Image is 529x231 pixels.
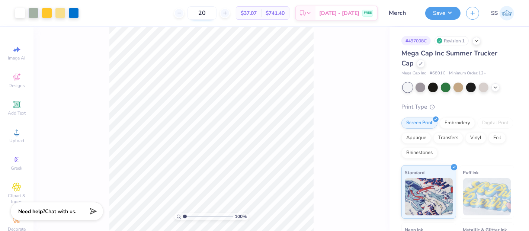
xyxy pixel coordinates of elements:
[463,169,479,176] span: Puff Ink
[465,132,486,144] div: Vinyl
[11,165,23,171] span: Greek
[435,36,469,45] div: Revision 1
[488,132,506,144] div: Foil
[433,132,463,144] div: Transfers
[425,7,461,20] button: Save
[18,208,45,215] strong: Need help?
[405,178,453,215] img: Standard
[9,83,25,89] span: Designs
[463,178,511,215] img: Puff Ink
[405,169,424,176] span: Standard
[449,70,486,77] span: Minimum Order: 12 +
[383,6,420,20] input: Untitled Design
[8,55,26,61] span: Image AI
[401,132,431,144] div: Applique
[401,49,497,68] span: Mega Cap Inc Summer Trucker Cap
[364,10,372,16] span: FREE
[9,138,24,144] span: Upload
[401,70,426,77] span: Mega Cap Inc
[4,193,30,205] span: Clipart & logos
[491,6,514,20] a: SS
[401,103,514,111] div: Print Type
[266,9,285,17] span: $741.40
[45,208,76,215] span: Chat with us.
[241,9,257,17] span: $37.07
[440,118,475,129] div: Embroidery
[8,110,26,116] span: Add Text
[401,118,437,129] div: Screen Print
[500,6,514,20] img: Shashank S Sharma
[401,36,431,45] div: # 497008C
[430,70,445,77] span: # 6801C
[235,213,247,220] span: 100 %
[187,6,217,20] input: – –
[401,147,437,158] div: Rhinestones
[491,9,498,17] span: SS
[319,9,359,17] span: [DATE] - [DATE]
[477,118,513,129] div: Digital Print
